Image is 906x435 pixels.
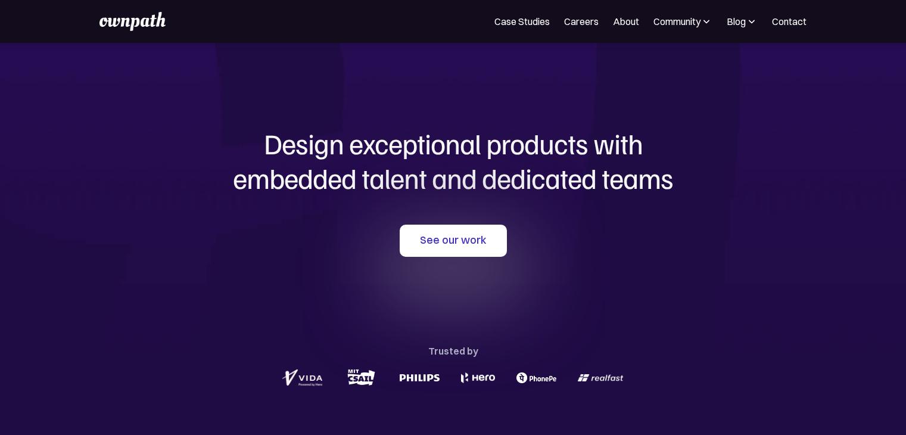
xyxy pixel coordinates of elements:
[494,14,550,29] a: Case Studies
[772,14,807,29] a: Contact
[400,225,507,257] a: See our work
[727,14,758,29] div: Blog
[167,126,739,195] h1: Design exceptional products with embedded talent and dedicated teams
[653,14,712,29] div: Community
[727,14,746,29] div: Blog
[564,14,599,29] a: Careers
[428,343,478,359] div: Trusted by
[613,14,639,29] a: About
[653,14,700,29] div: Community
